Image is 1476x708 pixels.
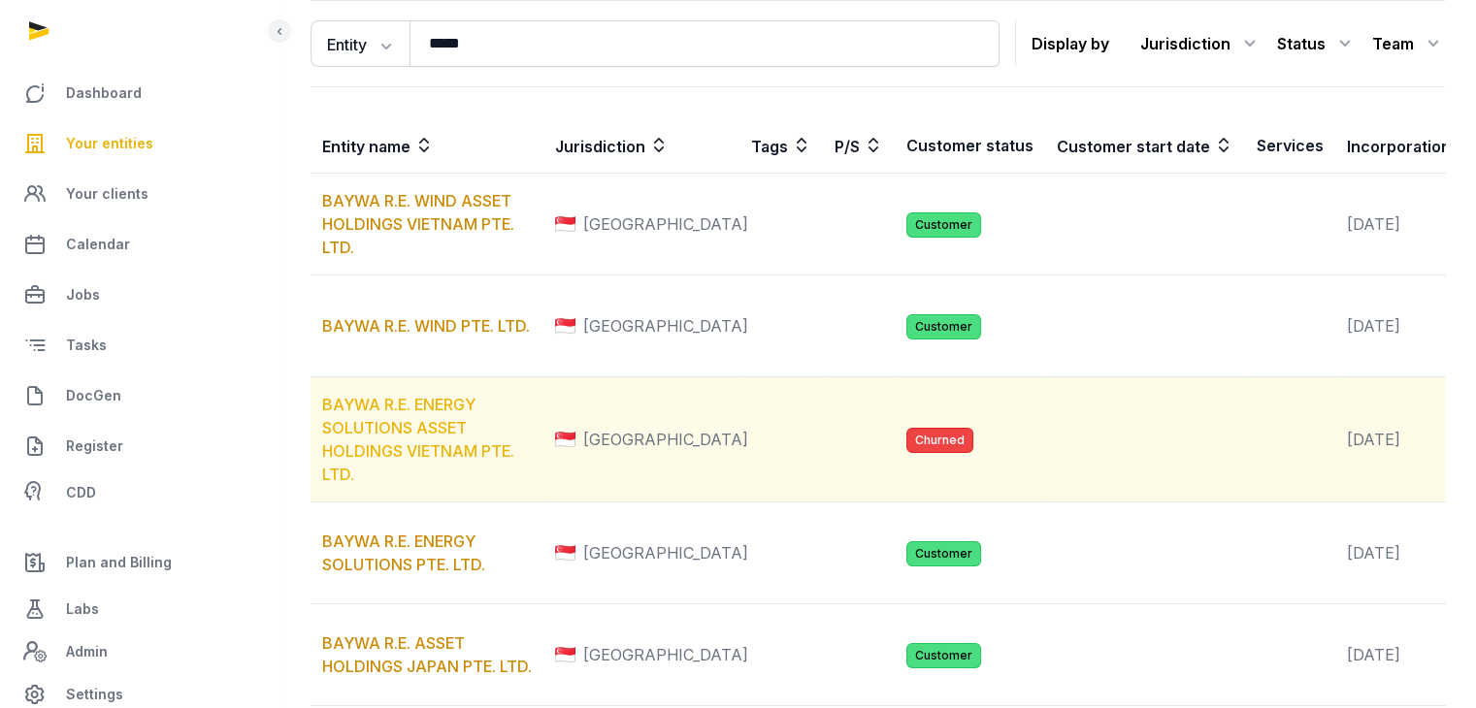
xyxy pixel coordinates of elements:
[583,314,748,338] span: [GEOGRAPHIC_DATA]
[322,316,530,336] a: BAYWA R.E. WIND PTE. LTD.
[66,640,108,663] span: Admin
[16,372,263,419] a: DocGen
[1140,28,1262,59] div: Jurisdiction
[583,643,748,666] span: [GEOGRAPHIC_DATA]
[66,233,130,256] span: Calendar
[739,118,823,174] th: Tags
[66,384,121,407] span: DocGen
[16,221,263,268] a: Calendar
[583,428,748,451] span: [GEOGRAPHIC_DATA]
[322,191,514,257] a: BAYWA R.E. WIND ASSET HOLDINGS VIETNAM PTE. LTD.
[543,118,739,174] th: Jurisdiction
[1277,28,1357,59] div: Status
[906,314,981,339] span: Customer
[583,212,748,236] span: [GEOGRAPHIC_DATA]
[16,473,263,512] a: CDD
[1045,118,1245,174] th: Customer start date
[16,70,263,116] a: Dashboard
[66,551,172,574] span: Plan and Billing
[823,118,895,174] th: P/S
[16,120,263,167] a: Your entities
[66,81,142,105] span: Dashboard
[1372,28,1445,59] div: Team
[1032,28,1109,59] p: Display by
[322,395,514,484] a: BAYWA R.E. ENERGY SOLUTIONS ASSET HOLDINGS VIETNAM PTE. LTD.
[16,322,263,369] a: Tasks
[583,541,748,564] span: [GEOGRAPHIC_DATA]
[66,132,153,155] span: Your entities
[16,632,263,671] a: Admin
[322,633,532,676] a: BAYWA R.E. ASSET HOLDINGS JAPAN PTE. LTD.
[16,272,263,318] a: Jobs
[906,541,981,566] span: Customer
[66,481,96,504] span: CDD
[322,531,485,574] a: BAYWA R.E. ENERGY SOLUTIONS PTE. LTD.
[906,212,981,238] span: Customer
[16,423,263,469] a: Register
[66,182,148,206] span: Your clients
[66,283,100,306] span: Jobs
[311,20,410,67] button: Entity
[16,171,263,217] a: Your clients
[1245,118,1335,174] th: Services
[66,434,123,458] span: Register
[66,683,123,706] span: Settings
[906,643,981,668] span: Customer
[66,334,107,357] span: Tasks
[311,118,543,174] th: Entity name
[16,586,263,632] a: Labs
[66,597,99,621] span: Labs
[16,539,263,586] a: Plan and Billing
[906,428,973,453] span: Churned
[895,118,1045,174] th: Customer status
